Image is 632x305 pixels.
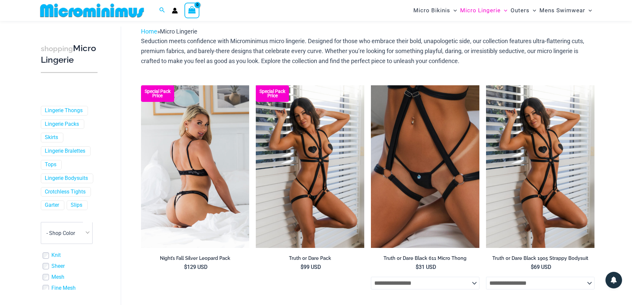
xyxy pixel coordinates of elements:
[412,2,458,19] a: Micro BikinisMenu ToggleMenu Toggle
[416,264,436,270] bdi: 31 USD
[531,264,534,270] span: $
[141,36,595,66] p: Seduction meets confidence with Microminimus micro lingerie. Designed for those who embrace their...
[450,2,457,19] span: Menu Toggle
[256,85,364,248] img: Truth or Dare Black 1905 Bodysuit 611 Micro 07
[301,264,304,270] span: $
[160,28,197,35] span: Micro Lingerie
[371,85,479,248] a: Truth or Dare Black Micro 02Truth or Dare Black 1905 Bodysuit 611 Micro 12Truth or Dare Black 190...
[172,8,178,14] a: Account icon link
[256,255,364,264] a: Truth or Dare Pack
[41,43,98,66] h3: Micro Lingerie
[531,264,551,270] bdi: 69 USD
[460,2,501,19] span: Micro Lingerie
[51,252,61,259] a: Knit
[585,2,592,19] span: Menu Toggle
[141,85,249,248] a: Nights Fall Silver Leopard 1036 Bra 6046 Thong 09v2 Nights Fall Silver Leopard 1036 Bra 6046 Thon...
[51,263,65,270] a: Sheer
[371,85,479,248] img: Truth or Dare Black Micro 02
[509,2,538,19] a: OutersMenu ToggleMenu Toggle
[486,255,595,262] h2: Truth or Dare Black 1905 Strappy Bodysuit
[45,175,88,182] a: Lingerie Bodysuits
[45,189,86,195] a: Crotchless Tights
[184,3,200,18] a: View Shopping Cart, empty
[256,89,289,98] b: Special Pack Price
[51,274,64,281] a: Mesh
[141,255,249,262] h2: Night’s Fall Silver Leopard Pack
[45,107,83,114] a: Lingerie Thongs
[45,161,56,168] a: Tops
[141,85,249,248] img: Nights Fall Silver Leopard 1036 Bra 6046 Thong 11
[141,89,174,98] b: Special Pack Price
[141,255,249,264] a: Night’s Fall Silver Leopard Pack
[184,264,187,270] span: $
[141,28,197,35] span: »
[301,264,321,270] bdi: 99 USD
[416,264,419,270] span: $
[538,2,594,19] a: Mens SwimwearMenu ToggleMenu Toggle
[256,85,364,248] a: Truth or Dare Black 1905 Bodysuit 611 Micro 07 Truth or Dare Black 1905 Bodysuit 611 Micro 06Trut...
[413,2,450,19] span: Micro Bikinis
[501,2,507,19] span: Menu Toggle
[37,3,147,18] img: MM SHOP LOGO FLAT
[529,2,536,19] span: Menu Toggle
[45,202,59,209] a: Garter
[41,222,93,244] span: - Shop Color
[45,148,85,155] a: Lingerie Bralettes
[486,85,595,248] a: Truth or Dare Black 1905 Bodysuit 611 Micro 07Truth or Dare Black 1905 Bodysuit 611 Micro 05Truth...
[371,255,479,262] h2: Truth or Dare Black 611 Micro Thong
[159,6,165,15] a: Search icon link
[184,264,208,270] bdi: 129 USD
[458,2,509,19] a: Micro LingerieMenu ToggleMenu Toggle
[411,1,595,20] nav: Site Navigation
[511,2,529,19] span: Outers
[539,2,585,19] span: Mens Swimwear
[46,230,75,236] span: - Shop Color
[45,121,79,128] a: Lingerie Packs
[41,44,73,53] span: shopping
[371,255,479,264] a: Truth or Dare Black 611 Micro Thong
[71,202,82,209] a: Slips
[51,285,76,292] a: Fine Mesh
[486,85,595,248] img: Truth or Dare Black 1905 Bodysuit 611 Micro 07
[45,134,58,141] a: Skirts
[141,28,157,35] a: Home
[486,255,595,264] a: Truth or Dare Black 1905 Strappy Bodysuit
[256,255,364,262] h2: Truth or Dare Pack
